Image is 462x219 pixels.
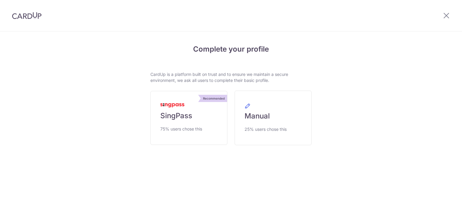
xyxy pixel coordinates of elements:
[201,95,227,102] div: Recommended
[160,111,192,121] span: SingPass
[150,91,227,145] a: Recommended SingPass 75% users chose this
[423,201,456,216] iframe: Opens a widget where you can find more information
[12,12,42,19] img: CardUp
[150,44,312,55] h4: Complete your profile
[150,71,312,83] p: CardUp is a platform built on trust and to ensure we maintain a secure environment, we ask all us...
[245,111,270,121] span: Manual
[160,125,202,133] span: 75% users chose this
[235,91,312,145] a: Manual 25% users chose this
[160,103,184,107] img: MyInfoLogo
[245,126,287,133] span: 25% users chose this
